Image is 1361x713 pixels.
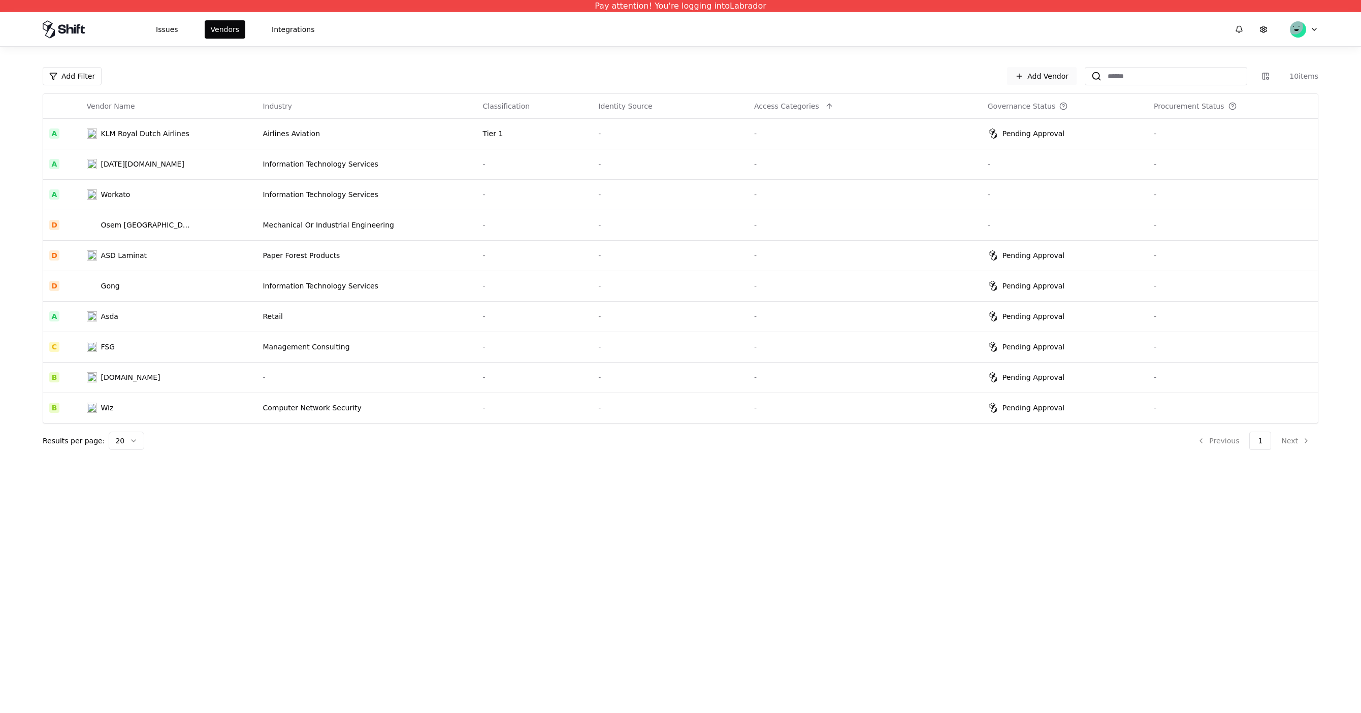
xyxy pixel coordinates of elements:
div: - [485,372,589,382]
div: - [756,189,977,200]
div: - [601,372,743,382]
div: - [756,128,977,139]
div: Computer Network Security [267,403,474,413]
div: KLM Royal Dutch Airlines [101,128,189,139]
div: - [1154,372,1312,382]
div: Retail [267,311,474,321]
div: - [485,281,589,291]
div: D [49,250,59,261]
div: Wiz [101,403,113,413]
div: Pending Approval [1003,403,1066,413]
div: - [485,250,589,261]
div: Osem [GEOGRAPHIC_DATA] [101,220,192,230]
img: Asda [86,311,96,321]
div: - [601,311,743,321]
img: Osem USA [86,220,96,230]
div: - [756,159,977,169]
div: - [601,159,743,169]
div: - [601,342,743,352]
div: [DATE][DOMAIN_NAME] [101,159,184,169]
div: Management Consulting [267,342,474,352]
div: - [485,189,589,200]
div: - [601,189,743,200]
div: - [756,372,977,382]
img: monday.com [86,159,96,169]
div: Paper Forest Products [267,250,474,261]
div: Information Technology Services [267,189,474,200]
img: KLM Royal Dutch Airlines [86,128,96,139]
div: - [485,220,589,230]
div: - [1154,281,1312,291]
div: Gong [101,281,119,291]
div: - [601,250,743,261]
div: Pending Approval [1003,342,1066,352]
div: - [756,403,977,413]
div: A [49,311,59,321]
div: Pending Approval [1003,372,1066,382]
img: Wiz [86,403,96,413]
div: ASD Laminat [101,250,147,261]
button: 1 [1249,432,1271,450]
div: B [49,403,59,413]
img: Workato [86,189,96,200]
div: - [756,311,977,321]
div: - [485,403,589,413]
div: - [756,342,977,352]
img: cybereason.com [86,372,96,382]
div: Vendor Name [86,101,135,111]
div: - [485,159,589,169]
div: Industry [267,101,296,111]
div: - [1154,311,1312,321]
div: 10 items [1278,71,1318,81]
div: Pending Approval [1003,128,1066,139]
div: - [989,220,1142,230]
div: Airlines Aviation [267,128,474,139]
div: [DOMAIN_NAME] [101,372,160,382]
button: Integrations [266,20,320,39]
div: A [49,128,59,139]
nav: pagination [1189,432,1318,450]
div: - [989,189,1142,200]
div: D [49,281,59,291]
div: A [49,159,59,169]
div: Identity Source [601,101,655,111]
div: - [1154,220,1312,230]
div: Asda [101,311,118,321]
div: - [1154,342,1312,352]
div: - [1154,403,1312,413]
button: Issues [150,20,184,39]
div: - [1154,159,1312,169]
button: Vendors [205,20,245,39]
button: Add Filter [43,67,102,85]
p: Results per page: [43,436,105,446]
div: - [1154,250,1312,261]
div: D [49,220,59,230]
div: Pending Approval [1003,250,1066,261]
div: - [756,250,977,261]
img: Gong [86,281,96,291]
a: Add Vendor [1007,67,1077,85]
div: C [49,342,59,352]
div: Information Technology Services [267,159,474,169]
div: B [49,372,59,382]
div: Tier 1 [485,128,589,139]
div: - [601,281,743,291]
div: Access Categories [756,101,821,111]
div: - [1154,189,1312,200]
div: - [756,220,977,230]
div: Procurement Status [1154,101,1225,111]
div: Mechanical Or Industrial Engineering [267,220,474,230]
div: - [485,311,589,321]
div: A [49,189,59,200]
div: - [756,281,977,291]
div: - [267,372,474,382]
img: ASD Laminat [86,250,96,261]
div: - [485,342,589,352]
div: - [989,159,1142,169]
div: - [1154,128,1312,139]
div: Workato [101,189,130,200]
div: Classification [485,101,533,111]
div: Information Technology Services [267,281,474,291]
div: FSG [101,342,115,352]
img: FSG [86,342,96,352]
